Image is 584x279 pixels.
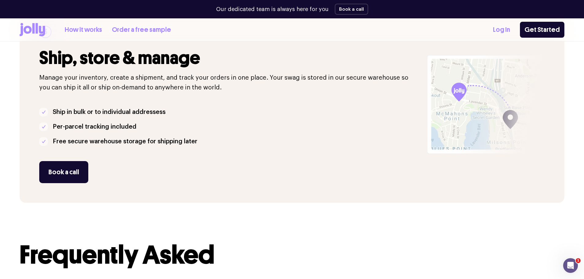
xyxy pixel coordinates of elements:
[216,5,329,13] p: Our dedicated team is always here for you
[39,73,420,92] p: Manage your inventory, create a shipment, and track your orders in one place. Your swag is stored...
[53,137,197,146] p: Free secure warehouse storage for shipping later
[53,107,166,117] p: Ship in bulk or to individual addressess
[563,258,578,273] iframe: Intercom live chat
[112,25,171,35] a: Order a free sample
[20,242,564,268] h2: Frequently Asked
[335,4,368,15] button: Book a call
[39,161,88,183] button: Book a call
[520,22,564,38] a: Get Started
[576,258,581,263] span: 1
[65,25,102,35] a: How it works
[39,48,420,68] h3: Ship, store & manage
[493,25,510,35] a: Log In
[53,122,136,132] p: Per-parcel tracking included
